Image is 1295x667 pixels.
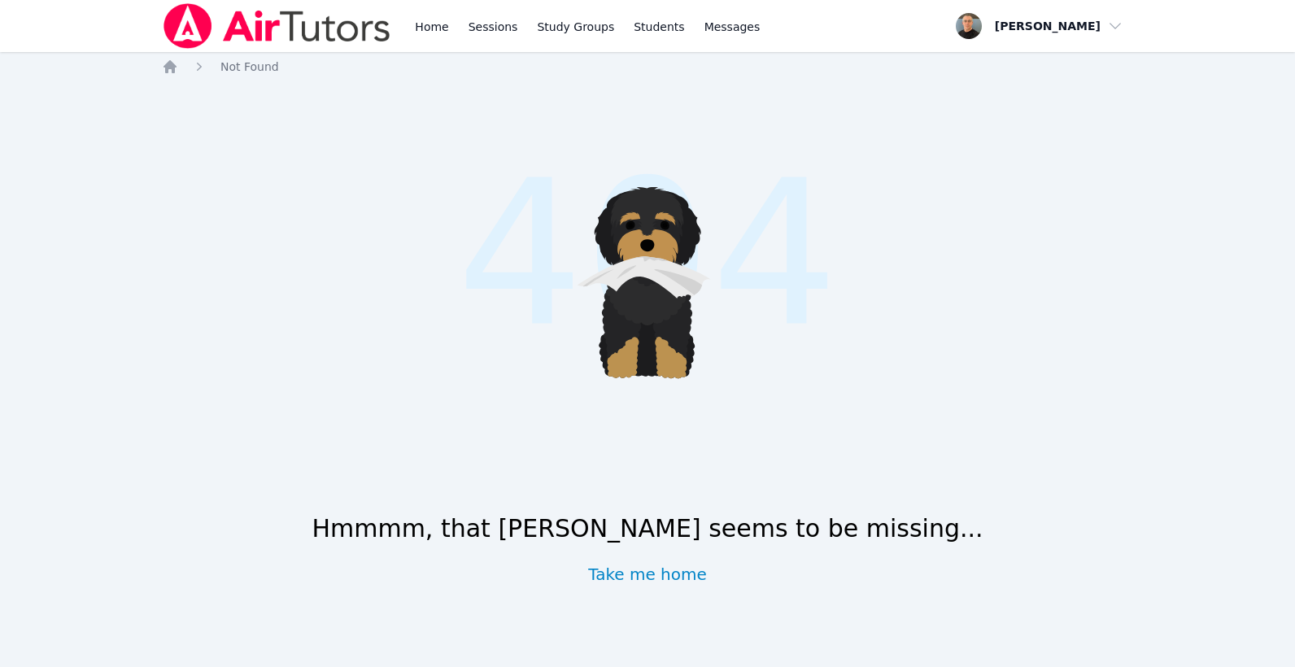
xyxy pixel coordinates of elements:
nav: Breadcrumb [162,59,1133,75]
span: Messages [704,19,761,35]
span: Not Found [220,60,279,73]
a: Take me home [588,563,707,586]
h1: Hmmmm, that [PERSON_NAME] seems to be missing... [312,514,983,543]
span: 404 [456,104,839,404]
img: Air Tutors [162,3,392,49]
a: Not Found [220,59,279,75]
